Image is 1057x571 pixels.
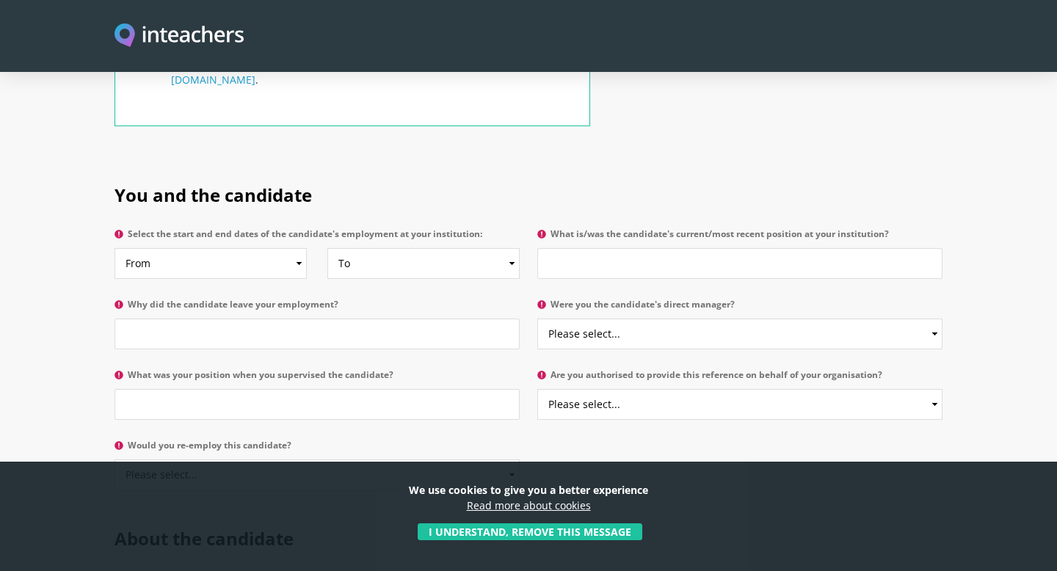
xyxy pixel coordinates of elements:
a: Visit this site's homepage [115,23,244,49]
label: Are you authorised to provide this reference on behalf of your organisation? [537,370,942,389]
label: Why did the candidate leave your employment? [115,299,520,319]
label: Were you the candidate's direct manager? [537,299,942,319]
img: Inteachers [115,23,244,49]
label: Select the start and end dates of the candidate's employment at your institution: [115,229,520,248]
label: Would you re-employ this candidate? [115,440,520,459]
span: You and the candidate [115,183,312,207]
button: I understand, remove this message [418,523,642,540]
strong: We use cookies to give you a better experience [409,483,648,497]
label: What was your position when you supervised the candidate? [115,370,520,389]
a: Read more about cookies [467,498,591,512]
label: What is/was the candidate's current/most recent position at your institution? [537,229,942,248]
